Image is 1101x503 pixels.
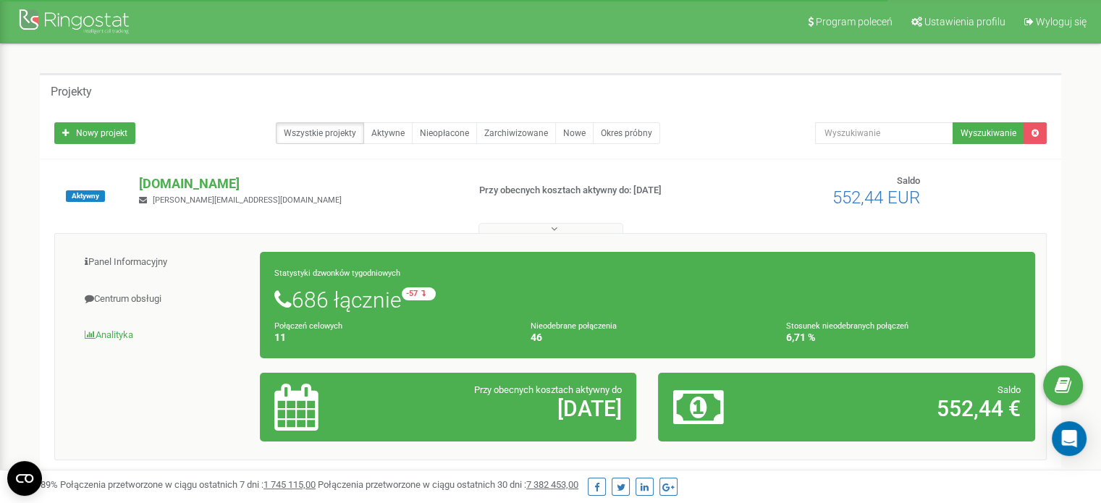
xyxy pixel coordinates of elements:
[786,332,1021,343] h4: 6,71 %
[816,16,893,28] span: Program poleceń
[66,245,261,280] a: Panel Informacyjny
[1052,421,1087,456] div: Open Intercom Messenger
[531,321,617,331] small: Nieodebrane połączenia
[66,190,105,202] span: Aktywny
[555,122,594,144] a: Nowe
[832,187,920,208] span: 552,44 EUR
[153,195,342,205] span: [PERSON_NAME][EMAIL_ADDRESS][DOMAIN_NAME]
[66,318,261,353] a: Analityka
[274,269,400,278] small: Statystyki dzwonków tygodniowych
[263,479,316,490] u: 1 745 115,00
[274,287,1021,312] h1: 686 łącznie
[526,479,578,490] u: 7 382 453,00
[815,122,953,144] input: Wyszukiwanie
[412,122,477,144] a: Nieopłacone
[274,332,509,343] h4: 11
[786,321,908,331] small: Stosunek nieodebranych połączeń
[54,122,135,144] a: Nowy projekt
[953,122,1024,144] button: Wyszukiwanie
[796,397,1021,420] h2: 552,44 €
[474,384,622,395] span: Przy obecnych kosztach aktywny do
[274,321,342,331] small: Połączeń celowych
[476,122,556,144] a: Zarchiwizowane
[397,397,622,420] h2: [DATE]
[318,479,578,490] span: Połączenia przetworzone w ciągu ostatnich 30 dni :
[531,332,765,343] h4: 46
[479,184,711,198] p: Przy obecnych kosztach aktywny do: [DATE]
[7,461,42,496] button: Open CMP widget
[997,384,1021,395] span: Saldo
[897,175,920,186] span: Saldo
[60,479,316,490] span: Połączenia przetworzone w ciągu ostatnich 7 dni :
[51,85,92,98] h5: Projekty
[363,122,413,144] a: Aktywne
[924,16,1005,28] span: Ustawienia profilu
[402,287,436,300] small: -57
[593,122,660,144] a: Okres próbny
[139,174,455,193] p: [DOMAIN_NAME]
[1036,16,1087,28] span: Wyloguj się
[66,282,261,317] a: Centrum obsługi
[276,122,364,144] a: Wszystkie projekty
